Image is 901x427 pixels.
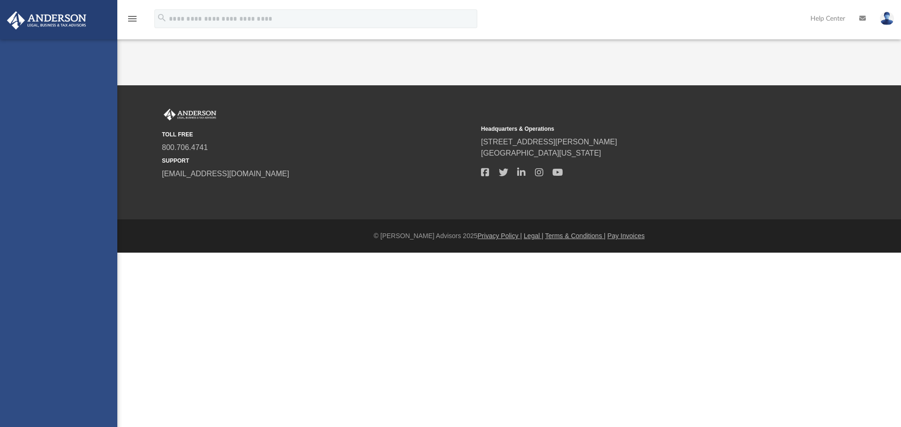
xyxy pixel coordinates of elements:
small: SUPPORT [162,157,474,165]
a: [GEOGRAPHIC_DATA][US_STATE] [481,149,601,157]
i: menu [127,13,138,24]
a: [STREET_ADDRESS][PERSON_NAME] [481,138,617,146]
a: 800.706.4741 [162,143,208,151]
a: Privacy Policy | [478,232,522,240]
img: User Pic [880,12,894,25]
a: Terms & Conditions | [545,232,606,240]
small: Headquarters & Operations [481,125,794,133]
a: Pay Invoices [607,232,644,240]
div: © [PERSON_NAME] Advisors 2025 [117,231,901,241]
i: search [157,13,167,23]
a: Legal | [524,232,543,240]
img: Anderson Advisors Platinum Portal [162,109,218,121]
img: Anderson Advisors Platinum Portal [4,11,89,30]
a: menu [127,18,138,24]
small: TOLL FREE [162,130,474,139]
a: [EMAIL_ADDRESS][DOMAIN_NAME] [162,170,289,178]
